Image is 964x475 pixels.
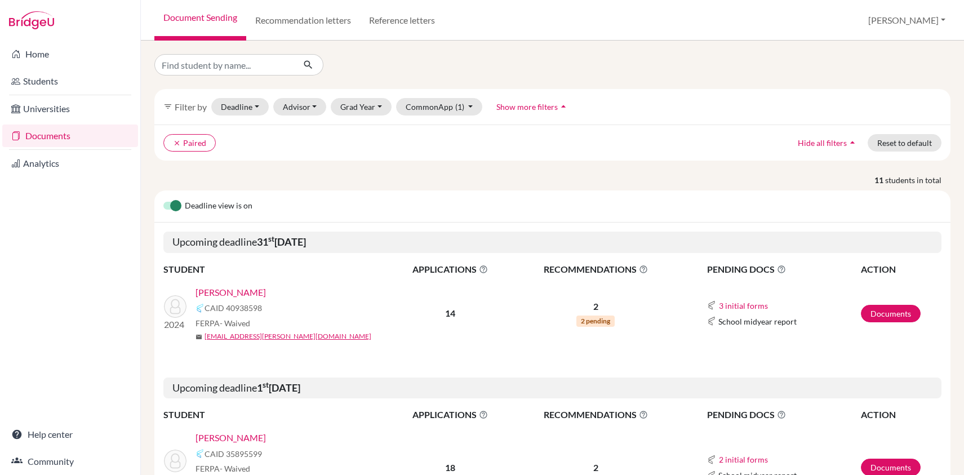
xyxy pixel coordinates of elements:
[707,301,716,310] img: Common App logo
[273,98,327,116] button: Advisor
[211,98,269,116] button: Deadline
[558,101,569,112] i: arrow_drop_up
[205,331,371,341] a: [EMAIL_ADDRESS][PERSON_NAME][DOMAIN_NAME]
[331,98,392,116] button: Grad Year
[2,43,138,65] a: Home
[173,139,181,147] i: clear
[205,448,262,460] span: CAID 35895599
[2,450,138,473] a: Community
[163,232,941,253] h5: Upcoming deadline
[196,449,205,458] img: Common App logo
[389,408,511,421] span: APPLICATIONS
[164,450,186,472] img: Bhesania, Aryav
[163,378,941,399] h5: Upcoming deadline
[860,262,941,277] th: ACTION
[487,98,579,116] button: Show more filtersarrow_drop_up
[175,101,207,112] span: Filter by
[2,423,138,446] a: Help center
[496,102,558,112] span: Show more filters
[707,317,716,326] img: Common App logo
[445,308,455,318] b: 14
[445,462,455,473] b: 18
[718,299,768,312] button: 3 initial forms
[512,461,679,474] p: 2
[718,453,768,466] button: 2 initial forms
[868,134,941,152] button: Reset to default
[196,334,202,340] span: mail
[2,70,138,92] a: Students
[205,302,262,314] span: CAID 40938598
[861,305,921,322] a: Documents
[257,236,306,248] b: 31 [DATE]
[164,318,186,331] p: 2024
[512,408,679,421] span: RECOMMENDATIONS
[455,102,464,112] span: (1)
[163,102,172,111] i: filter_list
[196,431,266,445] a: [PERSON_NAME]
[2,97,138,120] a: Universities
[707,263,860,276] span: PENDING DOCS
[263,380,269,389] sup: st
[788,134,868,152] button: Hide all filtersarrow_drop_up
[798,138,847,148] span: Hide all filters
[164,295,186,318] img: Chacko, Amit Kochackan
[220,464,250,473] span: - Waived
[863,10,950,31] button: [PERSON_NAME]
[512,263,679,276] span: RECOMMENDATIONS
[576,316,615,327] span: 2 pending
[860,407,941,422] th: ACTION
[2,125,138,147] a: Documents
[389,263,511,276] span: APPLICATIONS
[9,11,54,29] img: Bridge-U
[512,300,679,313] p: 2
[257,381,300,394] b: 1 [DATE]
[396,98,483,116] button: CommonApp(1)
[2,152,138,175] a: Analytics
[718,316,797,327] span: School midyear report
[220,318,250,328] span: - Waived
[163,134,216,152] button: clearPaired
[196,463,250,474] span: FERPA
[196,317,250,329] span: FERPA
[874,174,885,186] strong: 11
[847,137,858,148] i: arrow_drop_up
[707,455,716,464] img: Common App logo
[196,304,205,313] img: Common App logo
[196,286,266,299] a: [PERSON_NAME]
[885,174,950,186] span: students in total
[154,54,294,76] input: Find student by name...
[707,408,860,421] span: PENDING DOCS
[163,407,389,422] th: STUDENT
[185,199,252,213] span: Deadline view is on
[268,234,274,243] sup: st
[163,262,389,277] th: STUDENT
